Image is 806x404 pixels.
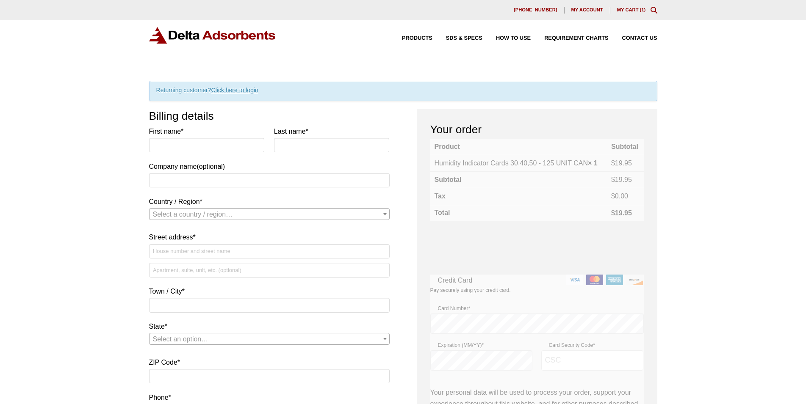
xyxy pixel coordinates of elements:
[641,7,644,12] span: 1
[149,357,390,368] label: ZIP Code
[430,230,559,263] iframe: reCAPTCHA
[149,109,390,123] h3: Billing details
[388,36,432,41] a: Products
[149,392,390,403] label: Phone
[149,333,390,345] span: State
[274,126,390,137] label: Last name
[211,87,258,93] a: Click here to login
[149,244,390,258] input: House number and street name
[430,122,644,137] h3: Your order
[609,36,657,41] a: Contact Us
[402,36,432,41] span: Products
[446,36,482,41] span: SDS & SPECS
[571,8,603,12] span: My account
[153,211,233,218] span: Select a country / region…
[153,335,208,343] span: Select an option…
[514,8,557,12] span: [PHONE_NUMBER]
[197,163,225,170] span: (optional)
[149,126,265,137] label: First name
[507,7,565,14] a: [PHONE_NUMBER]
[496,36,531,41] span: How to Use
[565,7,610,14] a: My account
[482,36,531,41] a: How to Use
[651,7,657,14] div: Toggle Modal Content
[531,36,608,41] a: Requirement Charts
[149,263,390,277] input: Apartment, suite, unit, etc. (optional)
[432,36,482,41] a: SDS & SPECS
[149,81,657,101] div: Returning customer?
[149,208,390,220] span: Country / Region
[149,231,390,243] label: Street address
[149,286,390,297] label: Town / City
[622,36,657,41] span: Contact Us
[149,27,276,44] img: Delta Adsorbents
[544,36,608,41] span: Requirement Charts
[149,196,390,207] label: Country / Region
[617,7,646,12] a: My Cart (1)
[149,321,390,332] label: State
[149,126,390,172] label: Company name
